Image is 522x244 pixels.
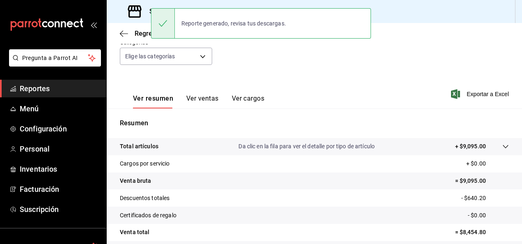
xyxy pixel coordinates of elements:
p: + $0.00 [466,159,509,168]
p: - $640.20 [461,194,509,203]
p: = $9,095.00 [455,177,509,185]
p: Resumen [120,118,509,128]
p: Cargos por servicio [120,159,170,168]
p: Venta bruta [120,177,151,185]
p: Certificados de regalo [120,211,176,220]
p: = $8,454.80 [455,228,509,237]
span: Reportes [20,83,100,94]
span: Configuración [20,123,100,134]
span: Suscripción [20,204,100,215]
span: Facturación [20,184,100,195]
button: Ver ventas [186,94,219,108]
button: Ver cargos [232,94,265,108]
h3: Sucursal: Pickup Coffee ([GEOGRAPHIC_DATA]) [143,7,292,16]
p: Da clic en la fila para ver el detalle por tipo de artículo [238,142,375,151]
span: Regresar [135,30,162,37]
a: Pregunta a Parrot AI [6,60,101,68]
button: Pregunta a Parrot AI [9,49,101,67]
p: Venta total [120,228,149,237]
p: + $9,095.00 [455,142,486,151]
div: navigation tabs [133,94,264,108]
p: Descuentos totales [120,194,169,203]
button: open_drawer_menu [90,21,97,28]
button: Regresar [120,30,162,37]
span: Pregunta a Parrot AI [22,54,88,62]
p: Total artículos [120,142,158,151]
button: Exportar a Excel [453,89,509,99]
span: Personal [20,143,100,154]
span: Elige las categorías [125,52,175,60]
div: Reporte generado, revisa tus descargas. [175,14,293,32]
span: Menú [20,103,100,114]
p: - $0.00 [468,211,509,220]
button: Ver resumen [133,94,173,108]
span: Inventarios [20,163,100,175]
